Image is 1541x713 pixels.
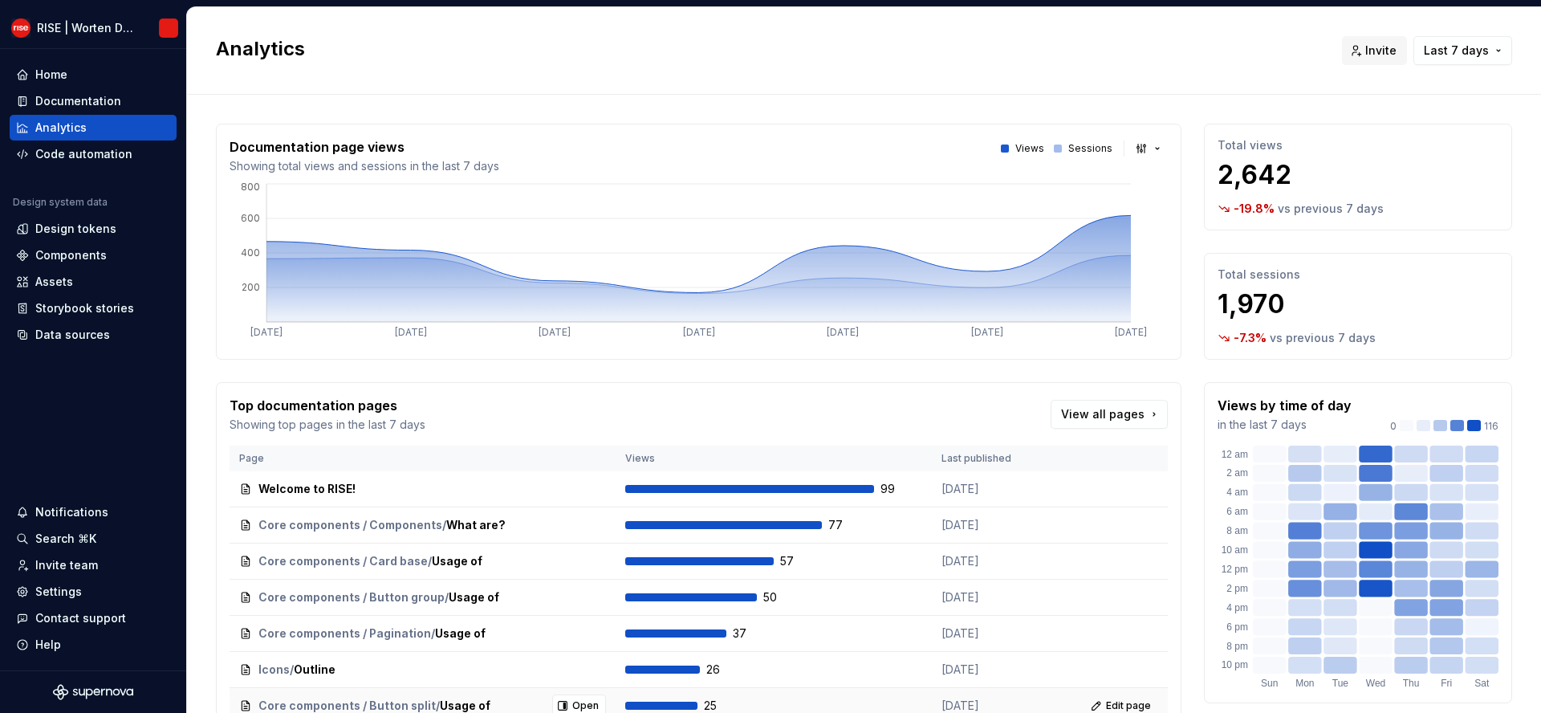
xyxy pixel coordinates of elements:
button: Help [10,632,177,658]
span: 37 [733,625,775,642]
span: Core components / Pagination [258,625,431,642]
p: -19.8 % [1234,201,1275,217]
span: Usage of [435,625,486,642]
text: 2 am [1226,467,1248,479]
span: Invite [1365,43,1397,59]
div: 116 [1390,420,1498,433]
span: Usage of [432,553,482,569]
text: 8 pm [1226,641,1248,652]
img: 9903b928-d555-49e9-94f8-da6655ab210d.png [11,18,30,38]
div: Assets [35,274,73,290]
tspan: [DATE] [827,326,859,338]
text: 8 am [1226,525,1248,536]
div: RISE | Worten Design System [37,20,140,36]
text: 12 am [1222,449,1248,460]
span: 50 [763,589,805,605]
tspan: [DATE] [683,326,715,338]
tspan: [DATE] [971,326,1003,338]
p: -7.3 % [1234,330,1267,346]
p: Top documentation pages [230,396,425,415]
p: Showing top pages in the last 7 days [230,417,425,433]
p: [DATE] [941,589,1062,605]
svg: Supernova Logo [53,684,133,700]
span: 77 [828,517,870,533]
span: / [428,553,432,569]
text: 2 pm [1226,583,1248,594]
span: Welcome to RISE! [258,481,356,497]
text: Sat [1474,678,1490,689]
p: 1,970 [1218,288,1498,320]
p: Views by time of day [1218,396,1352,415]
div: Design system data [13,196,108,209]
text: Tue [1332,678,1349,689]
a: Design tokens [10,216,177,242]
text: 4 pm [1226,602,1248,613]
div: Components [35,247,107,263]
p: 2,642 [1218,159,1498,191]
span: Icons [258,662,290,678]
p: [DATE] [941,517,1062,533]
a: Assets [10,269,177,295]
span: / [431,625,435,642]
div: Data sources [35,327,110,343]
p: vs previous 7 days [1270,330,1376,346]
th: Page [230,446,616,471]
button: Contact support [10,605,177,631]
a: Data sources [10,322,177,348]
p: Sessions [1068,142,1112,155]
span: Edit page [1106,699,1151,712]
a: Documentation [10,88,177,114]
text: 6 pm [1226,621,1248,633]
tspan: [DATE] [1115,326,1147,338]
text: 10 pm [1222,659,1248,670]
tspan: [DATE] [250,326,283,338]
a: Invite team [10,552,177,578]
div: Storybook stories [35,300,134,316]
tspan: [DATE] [539,326,571,338]
text: 12 pm [1222,564,1248,575]
span: What are? [446,517,506,533]
div: Contact support [35,610,126,626]
p: Total views [1218,137,1498,153]
a: Home [10,62,177,88]
a: Settings [10,579,177,605]
text: 10 am [1222,544,1248,556]
p: [DATE] [941,625,1062,642]
button: RISE | Worten Design SystemRISE | Worten Design System [3,10,183,45]
span: Open [572,699,599,712]
text: 4 am [1226,487,1248,498]
div: Analytics [35,120,87,136]
button: Notifications [10,499,177,525]
span: Core components / Components [258,517,442,533]
span: Outline [294,662,335,678]
div: Invite team [35,557,98,573]
tspan: 600 [241,212,260,224]
p: Documentation page views [230,137,499,157]
p: in the last 7 days [1218,417,1352,433]
text: Thu [1403,678,1420,689]
text: Fri [1441,678,1452,689]
span: Core components / Button group [258,589,445,605]
p: vs previous 7 days [1278,201,1384,217]
span: Core components / Card base [258,553,428,569]
text: Sun [1261,678,1278,689]
p: Views [1015,142,1044,155]
p: Total sessions [1218,267,1498,283]
text: Mon [1295,678,1314,689]
span: / [445,589,449,605]
text: 6 am [1226,506,1248,517]
p: Showing total views and sessions in the last 7 days [230,158,499,174]
div: Help [35,637,61,653]
h2: Analytics [216,36,1323,62]
span: 57 [780,553,822,569]
tspan: 400 [241,246,260,259]
tspan: 200 [242,281,260,293]
span: Usage of [449,589,499,605]
a: Code automation [10,141,177,167]
a: Analytics [10,115,177,141]
span: / [442,517,446,533]
th: Views [616,446,932,471]
span: View all pages [1061,406,1145,422]
a: Storybook stories [10,295,177,321]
